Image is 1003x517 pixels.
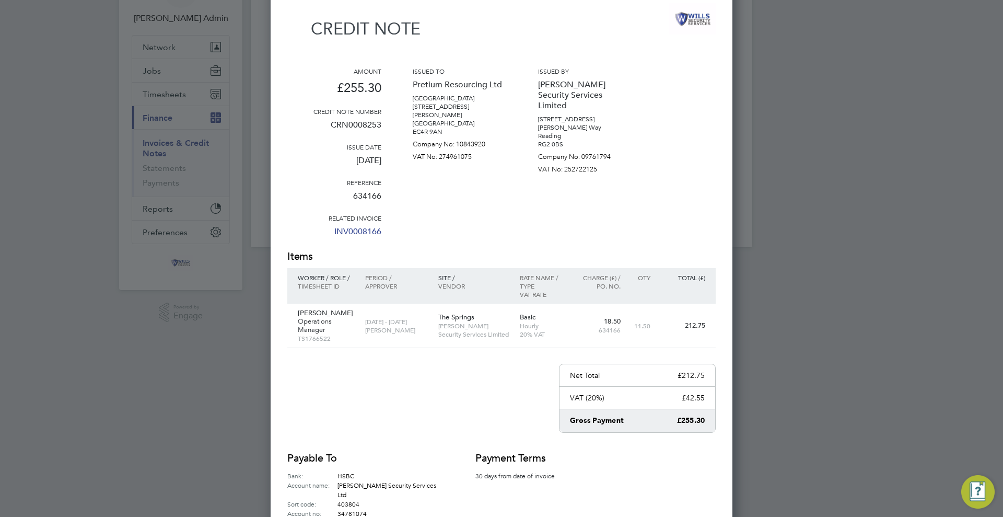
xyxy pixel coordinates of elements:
p: Basic [520,313,565,321]
p: Po. No. [575,282,621,290]
p: £212.75 [678,371,705,380]
h3: Amount [287,67,381,75]
p: 20% VAT [520,330,565,338]
img: wills-security-logo-remittance.png [669,3,716,35]
h3: Issued to [413,67,507,75]
p: Company No: 09761794 [538,148,632,161]
p: [PERSON_NAME] [365,326,427,334]
span: [PERSON_NAME] Security Services Ltd [337,481,436,499]
p: Company No: 10843920 [413,136,507,148]
p: Charge (£) / [575,273,621,282]
p: Reading [538,132,632,140]
p: Worker / Role / [298,273,355,282]
p: [GEOGRAPHIC_DATA] [413,94,507,102]
p: [PERSON_NAME] Security Services Limited [438,321,509,338]
h3: Issued by [538,67,632,75]
p: Rate name / type [520,273,565,290]
p: 30 days from date of invoice [475,471,569,480]
p: Operations Manager [298,317,355,334]
span: HSBC [337,472,354,480]
p: [PERSON_NAME] Security Services Limited [538,75,632,115]
button: Engage Resource Center [961,475,995,509]
h2: Payable to [287,451,444,466]
p: Vendor [438,282,509,290]
p: [DATE] - [DATE] [365,317,427,326]
p: 634166 [287,187,381,214]
p: VAT No: 274961075 [413,148,507,161]
p: 634166 [575,326,621,334]
label: Account name: [287,480,337,499]
p: RG2 0BS [538,140,632,148]
p: Pretium Resourcing Ltd [413,75,507,94]
p: VAT No: 252722125 [538,161,632,174]
p: 18.50 [575,317,621,326]
p: Gross Payment [570,416,624,426]
h3: Issue date [287,143,381,151]
p: Net Total [570,371,600,380]
h3: Reference [287,178,381,187]
p: VAT rate [520,290,565,298]
span: 403804 [337,500,359,508]
p: Total (£) [661,273,705,282]
p: Timesheet ID [298,282,355,290]
p: £42.55 [682,393,705,403]
p: £255.30 [287,75,381,107]
p: QTY [631,273,650,282]
p: [GEOGRAPHIC_DATA] [413,119,507,128]
label: Sort code: [287,499,337,509]
p: Hourly [520,321,565,330]
h1: Credit note [287,19,421,39]
p: [DATE] [287,151,381,178]
p: [PERSON_NAME] Way [538,123,632,132]
p: The Springs [438,313,509,321]
p: EC4R 9AN [413,128,507,136]
p: £255.30 [677,416,705,426]
h3: Credit note number [287,107,381,116]
a: INV0008166 [334,222,381,249]
p: Period / [365,273,427,282]
h2: Items [287,249,716,264]
p: [STREET_ADDRESS][PERSON_NAME] [413,102,507,119]
p: CRN0008253 [287,116,381,143]
p: Site / [438,273,509,282]
p: TS1766522 [298,334,355,342]
h2: Payment terms [475,451,569,466]
p: Approver [365,282,427,290]
p: 11.50 [631,321,650,330]
p: 212.75 [661,321,705,330]
p: VAT (20%) [570,393,604,403]
p: [PERSON_NAME] [298,309,355,317]
p: [STREET_ADDRESS] [538,115,632,123]
label: Bank: [287,471,337,480]
h3: Related invoice [287,214,381,222]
